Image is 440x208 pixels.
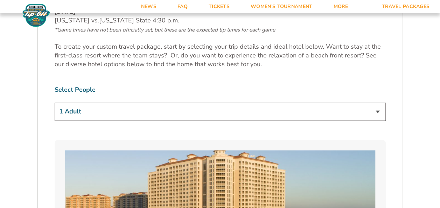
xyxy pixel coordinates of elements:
span: [US_STATE] State 4:30 p.m. [99,16,179,25]
span: *Game times have not been officially set, but these are the expected tip times for each game [55,26,275,33]
p: To create your custom travel package, start by selecting your trip details and ideal hotel below.... [55,42,386,69]
img: Fort Myers Tip-Off [21,4,51,27]
span: vs. [91,16,99,25]
label: Select People [55,85,386,94]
